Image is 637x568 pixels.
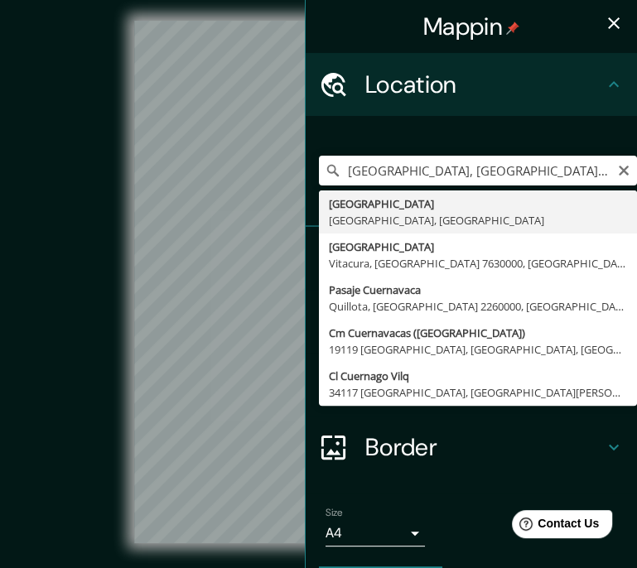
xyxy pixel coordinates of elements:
[490,503,619,550] iframe: Help widget launcher
[329,298,627,315] div: Quillota, [GEOGRAPHIC_DATA] 2260000, [GEOGRAPHIC_DATA]
[306,290,637,353] div: Style
[306,53,637,116] div: Location
[506,22,519,35] img: pin-icon.png
[326,506,343,520] label: Size
[306,353,637,416] div: Layout
[134,21,504,543] canvas: Map
[329,195,627,212] div: [GEOGRAPHIC_DATA]
[329,368,627,384] div: Cl Cuernago Vilq
[306,227,637,290] div: Pins
[306,416,637,479] div: Border
[329,238,627,255] div: [GEOGRAPHIC_DATA]
[329,212,627,229] div: [GEOGRAPHIC_DATA], [GEOGRAPHIC_DATA]
[329,341,627,358] div: 19119 [GEOGRAPHIC_DATA], [GEOGRAPHIC_DATA], [GEOGRAPHIC_DATA]
[365,432,604,462] h4: Border
[365,70,604,99] h4: Location
[326,520,425,546] div: A4
[329,325,627,341] div: Cm Cuernavacas ([GEOGRAPHIC_DATA])
[319,156,637,185] input: Pick your city or area
[329,384,627,401] div: 34117 [GEOGRAPHIC_DATA], [GEOGRAPHIC_DATA][PERSON_NAME], [GEOGRAPHIC_DATA]
[329,282,627,298] div: Pasaje Cuernavaca
[617,161,630,177] button: Clear
[329,255,627,272] div: Vitacura, [GEOGRAPHIC_DATA] 7630000, [GEOGRAPHIC_DATA]
[423,12,519,41] h4: Mappin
